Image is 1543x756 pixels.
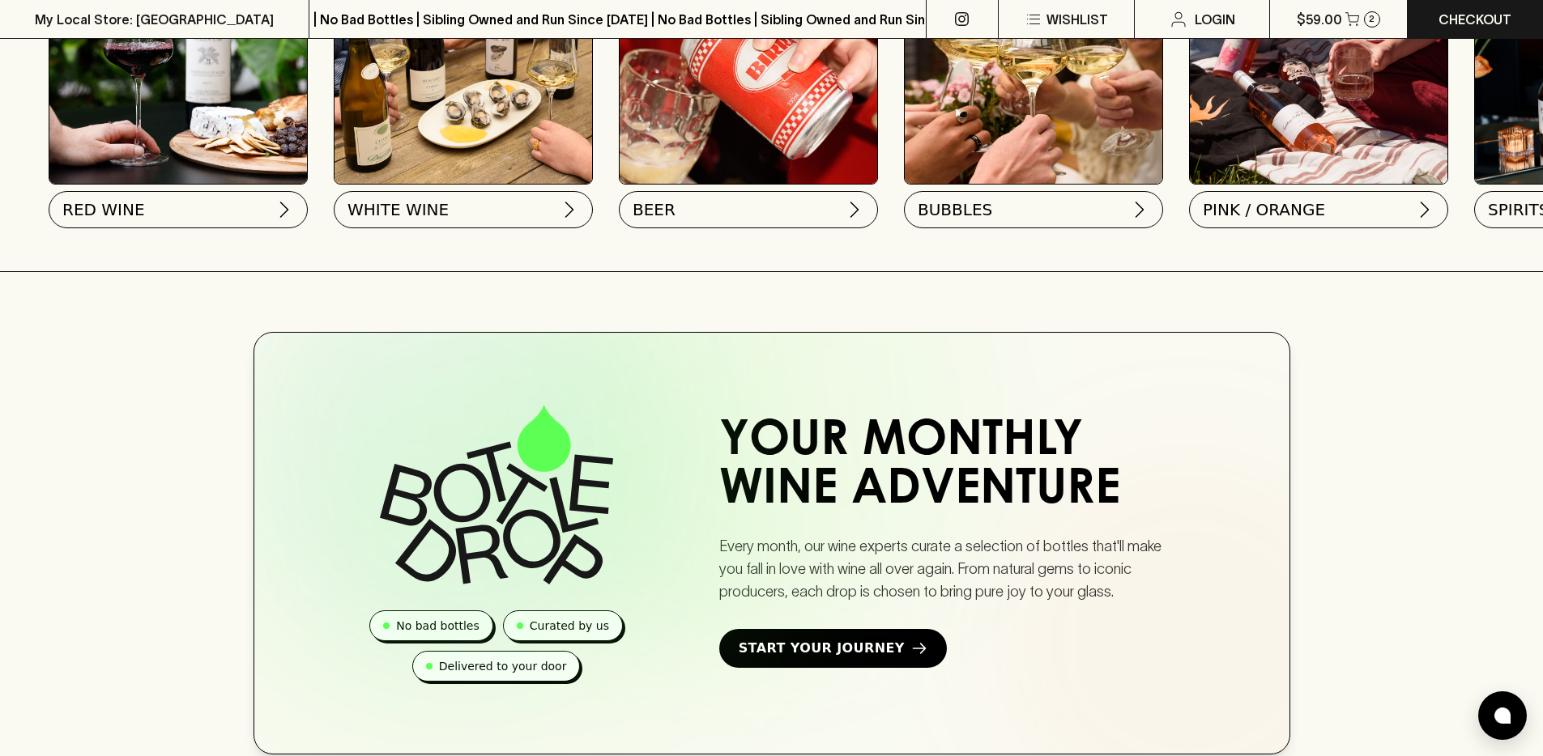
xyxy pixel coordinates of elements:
[62,198,145,221] span: RED WINE
[918,198,992,221] span: BUBBLES
[719,418,1186,516] h2: Your Monthly Wine Adventure
[619,191,878,228] button: BEER
[633,198,676,221] span: BEER
[35,10,274,29] p: My Local Store: [GEOGRAPHIC_DATA]
[1130,200,1149,219] img: chevron-right.svg
[275,200,294,219] img: chevron-right.svg
[1195,10,1235,29] p: Login
[1297,10,1342,29] p: $59.00
[347,198,449,221] span: WHITE WINE
[1203,198,1325,221] span: PINK / ORANGE
[719,629,947,668] a: Start Your Journey
[1494,707,1511,724] img: bubble-icon
[1369,15,1375,23] p: 2
[334,191,593,228] button: WHITE WINE
[739,639,905,658] span: Start Your Journey
[1189,191,1448,228] button: PINK / ORANGE
[380,405,613,584] img: Bottle Drop
[1046,10,1108,29] p: Wishlist
[1439,10,1511,29] p: Checkout
[560,200,579,219] img: chevron-right.svg
[1415,200,1434,219] img: chevron-right.svg
[904,191,1163,228] button: BUBBLES
[845,200,864,219] img: chevron-right.svg
[49,191,308,228] button: RED WINE
[719,535,1186,603] p: Every month, our wine experts curate a selection of bottles that'll make you fall in love with wi...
